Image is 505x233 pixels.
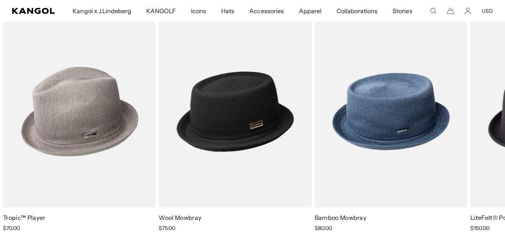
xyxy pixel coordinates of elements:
[482,8,493,14] button: USD
[430,8,437,14] summary: Search here
[447,8,454,14] button: Cart
[159,16,311,207] img: Wool Mowbray
[3,16,156,207] img: Tropic™ Player
[470,225,490,231] span: $150.00
[464,8,471,14] a: Account
[159,214,201,221] a: Wool Mowbray
[315,214,366,221] a: Bamboo Mowbray
[12,8,55,14] a: Kangol
[3,225,20,231] span: $70.00
[315,225,332,231] span: $80.00
[3,214,45,221] a: Tropic™ Player
[315,16,467,207] img: Bamboo Mowbray
[159,225,175,231] span: $75.00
